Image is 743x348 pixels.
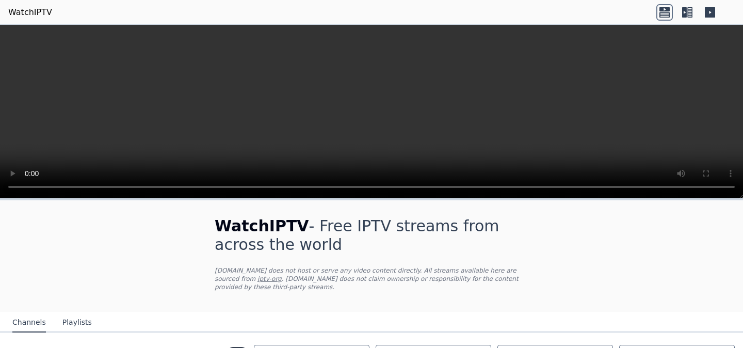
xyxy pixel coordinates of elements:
button: Channels [12,313,46,333]
button: Playlists [62,313,92,333]
span: WatchIPTV [215,217,309,235]
h1: - Free IPTV streams from across the world [215,217,528,254]
a: WatchIPTV [8,6,52,19]
p: [DOMAIN_NAME] does not host or serve any video content directly. All streams available here are s... [215,266,528,291]
a: iptv-org [257,275,282,282]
